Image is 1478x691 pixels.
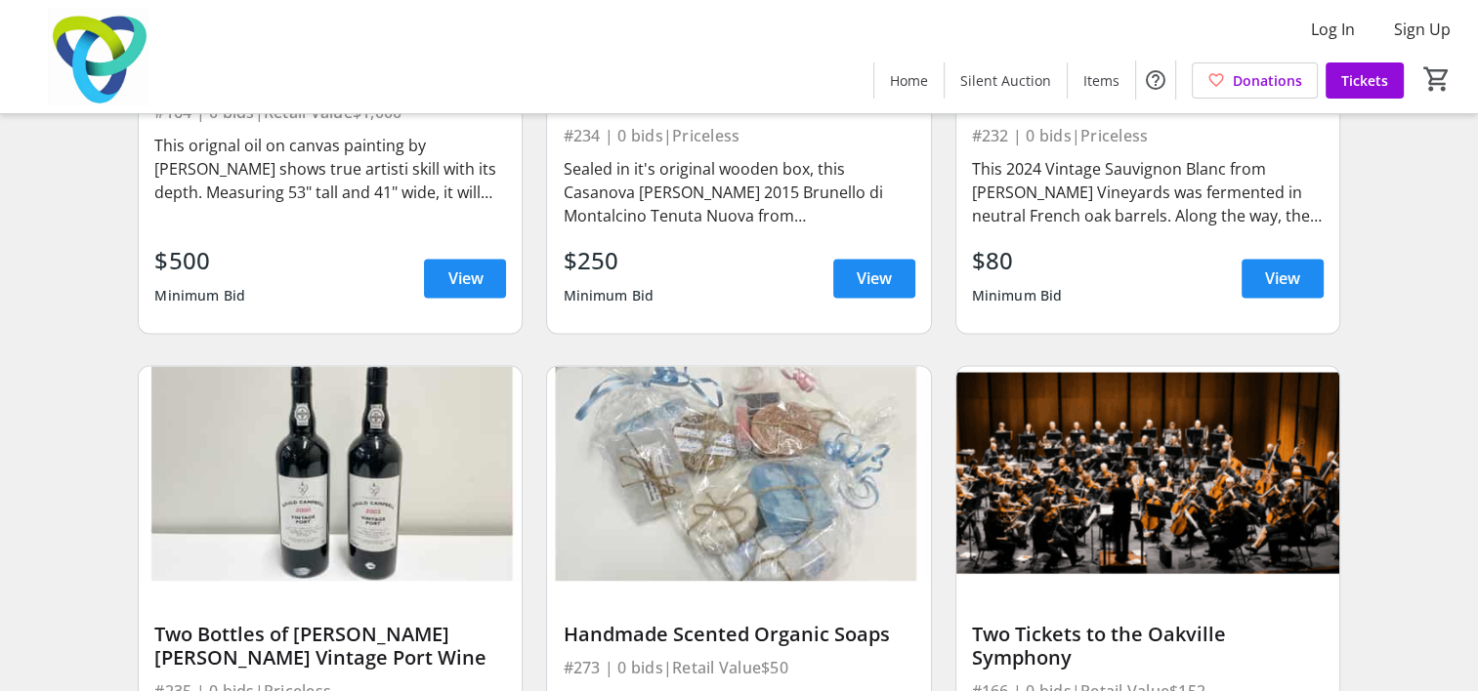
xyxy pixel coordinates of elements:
[1295,14,1371,45] button: Log In
[960,70,1051,91] span: Silent Auction
[547,366,930,582] img: Handmade Scented Organic Soaps
[563,654,914,681] div: #273 | 0 bids | Retail Value $50
[563,623,914,646] div: Handmade Scented Organic Soaps
[972,243,1063,278] div: $80
[563,122,914,149] div: #234 | 0 bids | Priceless
[874,62,944,99] a: Home
[1394,18,1451,41] span: Sign Up
[1068,62,1135,99] a: Items
[972,623,1324,670] div: Two Tickets to the Oakville Symphony
[154,134,506,204] div: This orignal oil on canvas painting by [PERSON_NAME] shows true artisti skill with its depth. Mea...
[563,278,654,313] div: Minimum Bid
[447,266,483,290] span: View
[1192,62,1318,99] a: Donations
[12,8,186,105] img: Trillium Health Partners Foundation's Logo
[1233,70,1302,91] span: Donations
[972,122,1324,149] div: #232 | 0 bids | Priceless
[1265,266,1300,290] span: View
[563,157,914,227] div: Sealed in it's original wooden box, this Casanova [PERSON_NAME] 2015 Brunello di Montalcino Tenut...
[1242,259,1324,298] a: View
[972,157,1324,227] div: This 2024 Vintage Sauvignon Blanc from [PERSON_NAME] Vineyards was fermented in neutral French oa...
[972,278,1063,313] div: Minimum Bid
[1378,14,1466,45] button: Sign Up
[1419,61,1455,97] button: Cart
[1341,70,1388,91] span: Tickets
[154,278,245,313] div: Minimum Bid
[154,623,506,670] div: Two Bottles of [PERSON_NAME] [PERSON_NAME] Vintage Port Wine
[956,366,1339,582] img: Two Tickets to the Oakville Symphony
[563,243,654,278] div: $250
[139,366,522,582] img: Two Bottles of Gould Campbell Vintage Port Wine
[154,243,245,278] div: $500
[890,70,928,91] span: Home
[1311,18,1355,41] span: Log In
[945,62,1067,99] a: Silent Auction
[1083,70,1119,91] span: Items
[857,266,892,290] span: View
[1136,61,1175,100] button: Help
[1326,62,1404,99] a: Tickets
[833,259,915,298] a: View
[424,259,506,298] a: View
